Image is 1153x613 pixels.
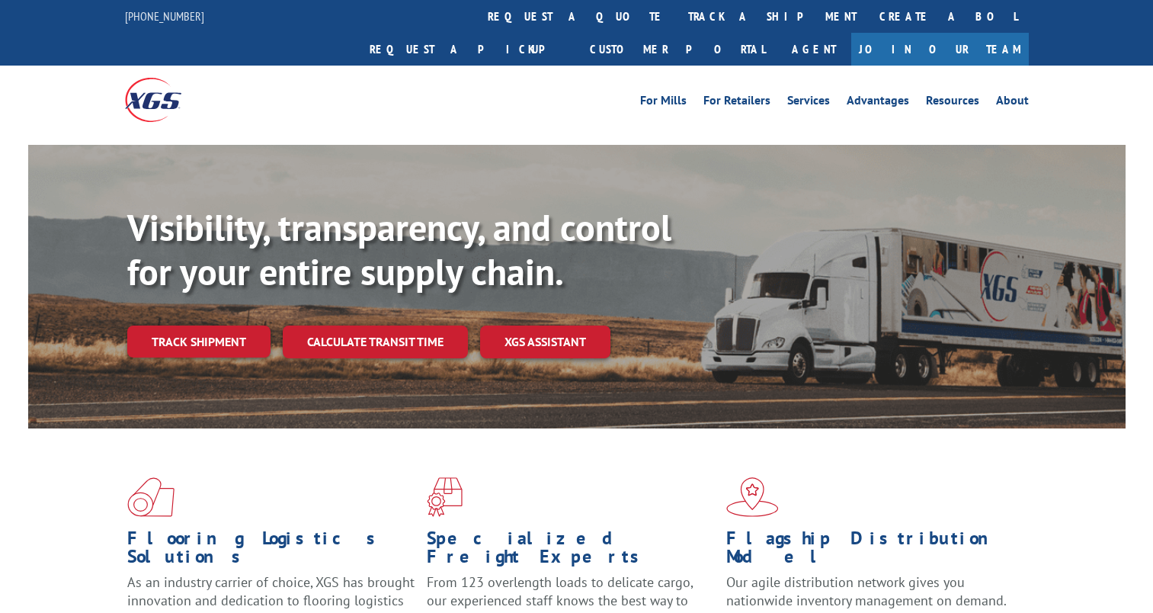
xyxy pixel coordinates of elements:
a: Track shipment [127,326,271,358]
img: xgs-icon-total-supply-chain-intelligence-red [127,477,175,517]
img: xgs-icon-flagship-distribution-model-red [726,477,779,517]
a: Services [787,95,830,111]
b: Visibility, transparency, and control for your entire supply chain. [127,204,671,295]
a: Calculate transit time [283,326,468,358]
span: Our agile distribution network gives you nationwide inventory management on demand. [726,573,1007,609]
a: [PHONE_NUMBER] [125,8,204,24]
a: Customer Portal [578,33,777,66]
a: Agent [777,33,851,66]
a: Resources [926,95,979,111]
a: XGS ASSISTANT [480,326,610,358]
a: For Mills [640,95,687,111]
h1: Specialized Freight Experts [427,529,715,573]
a: For Retailers [703,95,770,111]
a: About [996,95,1029,111]
a: Request a pickup [358,33,578,66]
h1: Flooring Logistics Solutions [127,529,415,573]
h1: Flagship Distribution Model [726,529,1014,573]
a: Advantages [847,95,909,111]
img: xgs-icon-focused-on-flooring-red [427,477,463,517]
a: Join Our Team [851,33,1029,66]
